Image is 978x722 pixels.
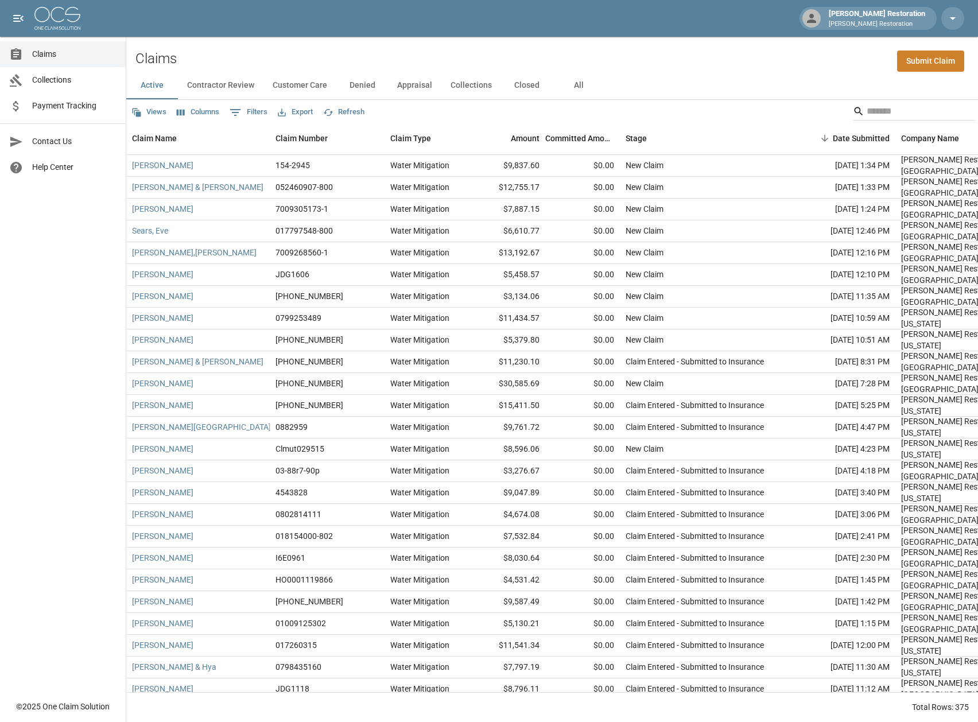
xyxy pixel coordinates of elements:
[824,8,930,29] div: [PERSON_NAME] Restoration
[275,465,320,476] div: 03-88r7-90p
[126,122,270,154] div: Claim Name
[545,591,620,613] div: $0.00
[792,657,895,678] div: [DATE] 11:30 AM
[132,203,193,215] a: [PERSON_NAME]
[792,526,895,548] div: [DATE] 2:41 PM
[511,122,540,154] div: Amount
[545,395,620,417] div: $0.00
[829,20,925,29] p: [PERSON_NAME] Restoration
[390,508,449,520] div: Water Mitigation
[471,548,545,569] div: $8,030.64
[471,613,545,635] div: $5,130.21
[132,683,193,694] a: [PERSON_NAME]
[132,618,193,629] a: [PERSON_NAME]
[275,661,321,673] div: 0798435160
[792,199,895,220] div: [DATE] 1:24 PM
[626,596,764,607] div: Claim Entered - Submitted to Insurance
[471,635,545,657] div: $11,541.34
[626,399,764,411] div: Claim Entered - Submitted to Insurance
[390,399,449,411] div: Water Mitigation
[132,574,193,585] a: [PERSON_NAME]
[132,639,193,651] a: [PERSON_NAME]
[471,177,545,199] div: $12,755.17
[471,351,545,373] div: $11,230.10
[275,596,343,607] div: 1066-33-8082
[471,657,545,678] div: $7,797.19
[132,443,193,455] a: [PERSON_NAME]
[897,51,964,72] a: Submit Claim
[545,199,620,220] div: $0.00
[545,438,620,460] div: $0.00
[626,508,764,520] div: Claim Entered - Submitted to Insurance
[792,591,895,613] div: [DATE] 1:42 PM
[385,122,471,154] div: Claim Type
[132,225,168,236] a: Sears, Eve
[132,356,263,367] a: [PERSON_NAME] & [PERSON_NAME]
[275,334,343,346] div: 01-009-148246
[471,504,545,526] div: $4,674.08
[792,351,895,373] div: [DATE] 8:31 PM
[390,639,449,651] div: Water Mitigation
[792,635,895,657] div: [DATE] 12:00 PM
[275,247,328,258] div: 7009268560-1
[626,661,764,673] div: Claim Entered - Submitted to Insurance
[390,421,449,433] div: Water Mitigation
[545,264,620,286] div: $0.00
[132,487,193,498] a: [PERSON_NAME]
[792,482,895,504] div: [DATE] 3:40 PM
[471,155,545,177] div: $9,837.60
[626,269,663,280] div: New Claim
[626,443,663,455] div: New Claim
[270,122,385,154] div: Claim Number
[620,122,792,154] div: Stage
[545,678,620,700] div: $0.00
[545,657,620,678] div: $0.00
[275,530,333,542] div: 018154000-802
[178,72,263,99] button: Contractor Review
[275,378,343,389] div: (520) 664-7629
[792,329,895,351] div: [DATE] 10:51 AM
[390,378,449,389] div: Water Mitigation
[390,530,449,542] div: Water Mitigation
[792,220,895,242] div: [DATE] 12:46 PM
[833,122,890,154] div: Date Submitted
[390,334,449,346] div: Water Mitigation
[626,487,764,498] div: Claim Entered - Submitted to Insurance
[912,701,969,713] div: Total Rows: 375
[471,482,545,504] div: $9,047.89
[626,378,663,389] div: New Claim
[471,329,545,351] div: $5,379.80
[390,552,449,564] div: Water Mitigation
[132,181,263,193] a: [PERSON_NAME] & [PERSON_NAME]
[545,635,620,657] div: $0.00
[792,395,895,417] div: [DATE] 5:25 PM
[471,460,545,482] div: $3,276.67
[471,438,545,460] div: $8,596.06
[626,530,764,542] div: Claim Entered - Submitted to Insurance
[275,574,333,585] div: HO0001119866
[32,74,117,86] span: Collections
[626,122,647,154] div: Stage
[471,286,545,308] div: $3,134.06
[275,290,343,302] div: 000-10-021222
[626,618,764,629] div: Claim Entered - Submitted to Insurance
[132,290,193,302] a: [PERSON_NAME]
[792,569,895,591] div: [DATE] 1:45 PM
[792,613,895,635] div: [DATE] 1:15 PM
[275,508,321,520] div: 0802814111
[792,504,895,526] div: [DATE] 3:06 PM
[390,661,449,673] div: Water Mitigation
[390,596,449,607] div: Water Mitigation
[390,312,449,324] div: Water Mitigation
[545,308,620,329] div: $0.00
[792,286,895,308] div: [DATE] 11:35 AM
[390,225,449,236] div: Water Mitigation
[545,417,620,438] div: $0.00
[390,465,449,476] div: Water Mitigation
[32,161,117,173] span: Help Center
[132,596,193,607] a: [PERSON_NAME]
[390,487,449,498] div: Water Mitigation
[545,526,620,548] div: $0.00
[501,72,553,99] button: Closed
[545,482,620,504] div: $0.00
